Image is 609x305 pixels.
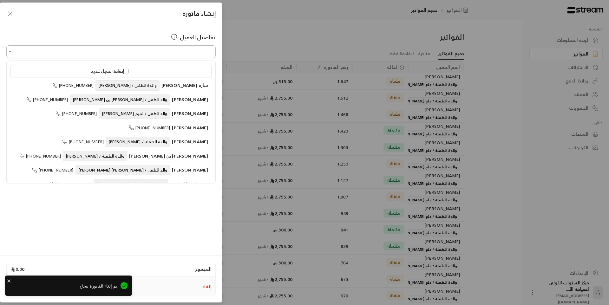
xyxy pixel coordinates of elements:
span: [PERSON_NAME] [172,124,208,132]
span: [PHONE_NUMBER] [26,96,68,103]
span: والد الطفل / [PERSON_NAME] [PERSON_NAME] [75,165,170,175]
span: [PHONE_NUMBER] [56,110,97,117]
span: [PERSON_NAME] [172,166,208,174]
span: [PHONE_NUMBER] [32,166,74,174]
span: تم إلغاء الفاتورة بنجاح [10,283,117,289]
span: المجموع [195,266,212,272]
span: 0.00 [10,266,24,272]
span: والدة الطفلة / شهد [PERSON_NAME] [94,179,168,190]
span: والد الطفل / [PERSON_NAME] بن [PERSON_NAME] [70,94,170,105]
button: Close [6,48,14,55]
span: ساره [PERSON_NAME] [161,81,208,89]
span: والد الطفل / تميم [PERSON_NAME] [99,108,170,119]
span: إضافة عميل جديد [91,67,134,75]
span: [PERSON_NAME] [172,109,208,117]
span: تفاصيل العميل [180,33,216,42]
span: [PHONE_NUMBER] [19,152,61,160]
span: والدة الطفلة / [PERSON_NAME] [106,137,170,147]
span: [PHONE_NUMBER] [52,82,94,89]
button: close [7,277,11,284]
span: [PHONE_NUMBER] [50,181,92,188]
span: [PHONE_NUMBER] [62,138,104,146]
span: والدة الطفل / [PERSON_NAME] [95,80,159,91]
span: [PERSON_NAME] [172,95,208,103]
span: والدة الطفلة / [PERSON_NAME] [63,151,127,161]
span: [PERSON_NAME] [172,138,208,146]
span: [PHONE_NUMBER] [129,124,170,132]
span: إنشاء فاتورة [182,8,216,19]
span: [PERSON_NAME] بن [PERSON_NAME] [129,152,208,160]
button: إلغاء [202,283,212,290]
span: ربى رياض المشرف [170,180,208,188]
